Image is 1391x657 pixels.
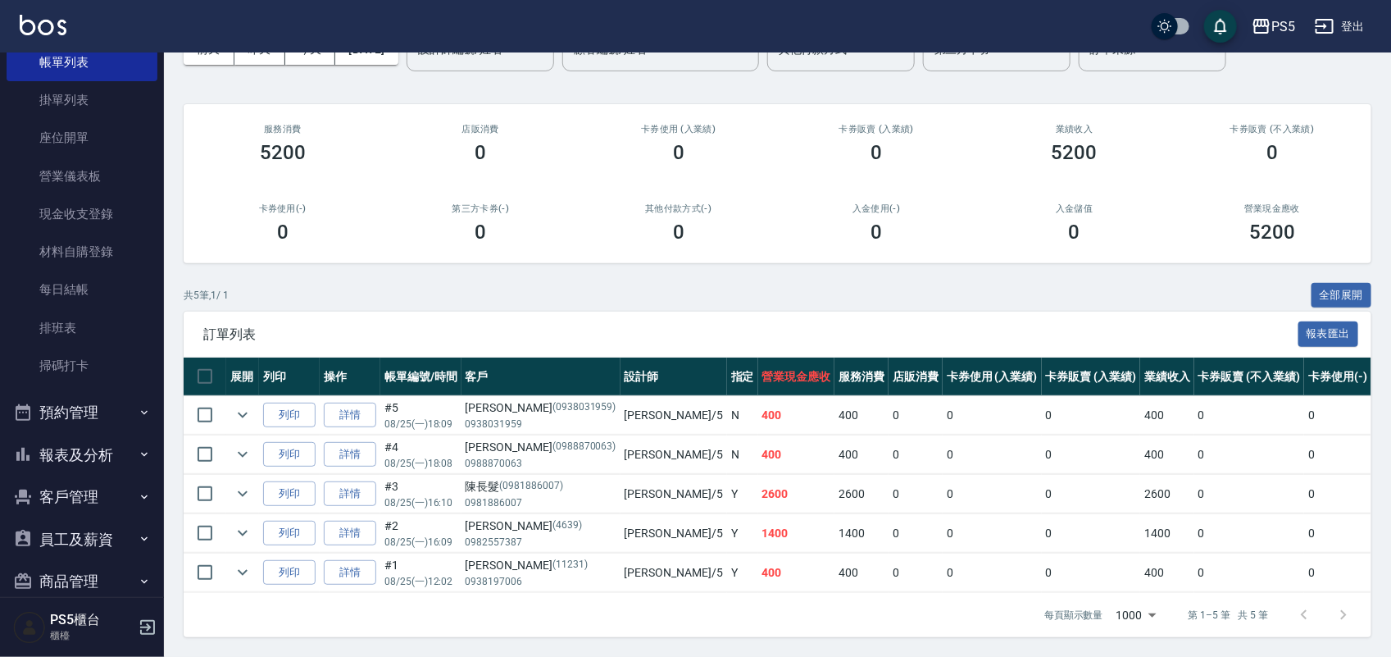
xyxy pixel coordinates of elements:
button: 登出 [1308,11,1371,42]
td: 0 [889,475,943,513]
button: 列印 [263,403,316,428]
a: 掃碼打卡 [7,347,157,385]
button: expand row [230,442,255,467]
p: 0938031959 [466,417,616,431]
h3: 服務消費 [203,124,362,135]
td: [PERSON_NAME] /5 [620,554,727,592]
td: Y [727,554,758,592]
td: [PERSON_NAME] /5 [620,436,727,474]
td: 400 [834,396,889,435]
td: #5 [380,396,461,435]
div: [PERSON_NAME] [466,439,616,456]
th: 客戶 [461,358,620,396]
button: save [1204,10,1237,43]
h3: 5200 [1249,221,1295,244]
td: 0 [943,514,1042,553]
td: 400 [834,554,889,592]
td: 0 [1194,514,1304,553]
td: 0 [1304,514,1371,553]
td: 0 [889,396,943,435]
a: 報表匯出 [1298,326,1359,341]
td: 1400 [1140,514,1194,553]
h2: 店販消費 [402,124,561,135]
p: 08/25 (一) 18:08 [384,456,457,471]
th: 操作 [320,358,380,396]
td: 0 [943,554,1042,592]
td: 0 [1042,396,1141,435]
div: [PERSON_NAME] [466,557,616,574]
h2: 卡券使用 (入業績) [599,124,758,135]
p: 08/25 (一) 12:02 [384,574,457,589]
td: 400 [1140,436,1194,474]
td: Y [727,475,758,513]
p: 櫃檯 [50,628,134,643]
button: 列印 [263,481,316,507]
h5: PS5櫃台 [50,612,134,628]
td: 0 [1194,436,1304,474]
a: 詳情 [324,521,376,546]
td: 1400 [758,514,835,553]
h2: 卡券使用(-) [203,203,362,214]
td: [PERSON_NAME] /5 [620,514,727,553]
div: [PERSON_NAME] [466,518,616,535]
a: 現金收支登錄 [7,195,157,233]
td: 400 [758,554,835,592]
p: 08/25 (一) 16:10 [384,495,457,510]
h3: 0 [673,221,684,244]
p: 08/25 (一) 18:09 [384,417,457,431]
p: 每頁顯示數量 [1044,608,1103,623]
td: [PERSON_NAME] /5 [620,396,727,435]
span: 訂單列表 [203,326,1298,343]
h2: 卡券販賣 (不入業績) [1193,124,1352,135]
th: 設計師 [620,358,727,396]
td: 0 [1304,475,1371,513]
td: 0 [889,554,943,592]
h2: 其他付款方式(-) [599,203,758,214]
h3: 0 [277,221,289,244]
h3: 0 [871,221,882,244]
h2: 卡券販賣 (入業績) [798,124,957,135]
th: 服務消費 [834,358,889,396]
h2: 第三方卡券(-) [402,203,561,214]
div: 1000 [1110,593,1162,637]
td: 0 [943,396,1042,435]
button: 列印 [263,442,316,468]
td: 400 [758,436,835,474]
button: 報表及分析 [7,434,157,477]
td: #1 [380,554,461,592]
p: 08/25 (一) 16:09 [384,535,457,550]
a: 營業儀表板 [7,157,157,195]
h2: 入金儲值 [995,203,1154,214]
button: 列印 [263,560,316,586]
button: expand row [230,481,255,506]
td: [PERSON_NAME] /5 [620,475,727,513]
a: 材料自購登錄 [7,233,157,271]
p: 0938197006 [466,574,616,589]
td: 2600 [758,475,835,513]
a: 座位開單 [7,119,157,157]
a: 每日結帳 [7,271,157,308]
th: 卡券販賣 (入業績) [1042,358,1141,396]
p: 0988870063 [466,456,616,471]
td: 0 [1304,436,1371,474]
th: 業績收入 [1140,358,1194,396]
div: PS5 [1271,16,1295,37]
h2: 營業現金應收 [1193,203,1352,214]
p: 第 1–5 筆 共 5 筆 [1189,608,1268,623]
td: #2 [380,514,461,553]
p: (0981886007) [500,478,564,495]
img: Person [13,611,46,644]
td: 0 [943,436,1042,474]
button: expand row [230,560,255,585]
td: 2600 [834,475,889,513]
button: expand row [230,521,255,545]
td: 0 [1042,554,1141,592]
td: N [727,396,758,435]
td: 0 [943,475,1042,513]
td: 2600 [1140,475,1194,513]
button: 列印 [263,521,316,546]
td: 400 [834,436,889,474]
td: 0 [1304,554,1371,592]
h3: 0 [871,141,882,164]
h3: 0 [1266,141,1278,164]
